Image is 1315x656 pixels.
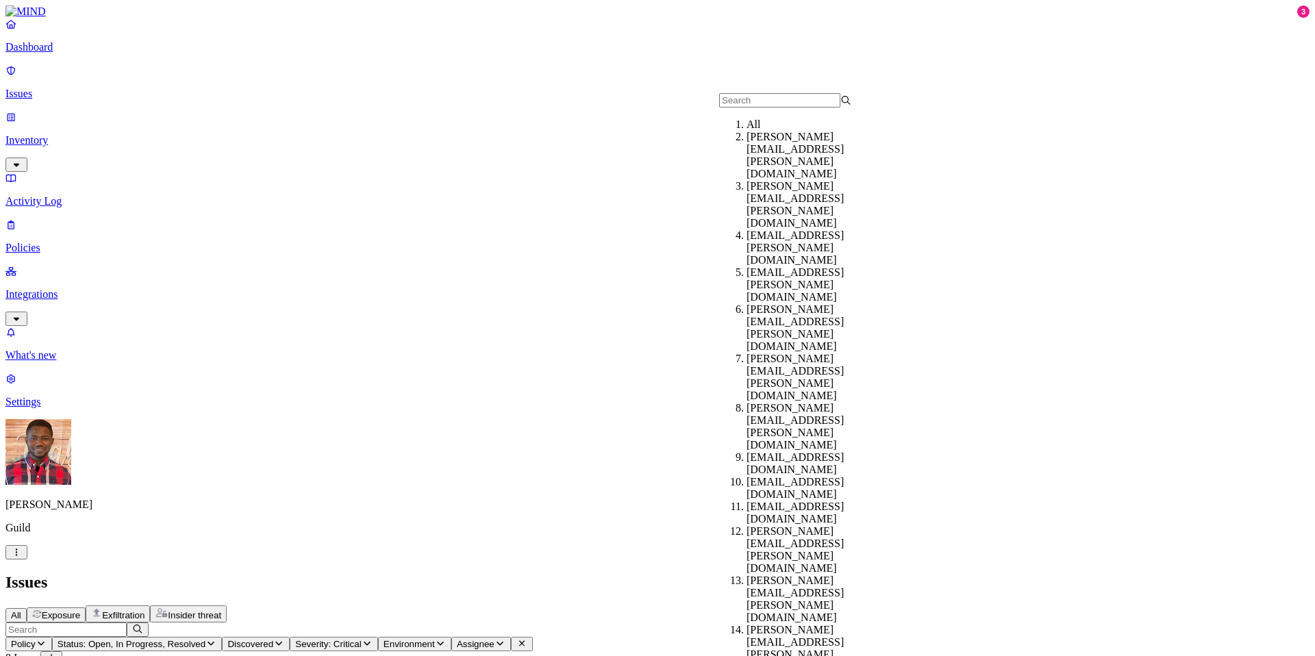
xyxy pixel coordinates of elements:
p: What's new [5,349,1310,362]
span: Assignee [457,639,494,649]
a: MIND [5,5,1310,18]
div: [EMAIL_ADDRESS][PERSON_NAME][DOMAIN_NAME] [747,229,879,266]
img: Charles Sawadogo [5,419,71,485]
h2: Issues [5,573,1310,592]
span: Exfiltration [102,610,145,620]
span: Policy [11,639,36,649]
span: Discovered [227,639,273,649]
p: Issues [5,88,1310,100]
div: [EMAIL_ADDRESS][DOMAIN_NAME] [747,451,879,476]
p: Inventory [5,134,1310,147]
a: Integrations [5,265,1310,324]
p: [PERSON_NAME] [5,499,1310,511]
a: Activity Log [5,172,1310,207]
a: Policies [5,218,1310,254]
div: [EMAIL_ADDRESS][DOMAIN_NAME] [747,501,879,525]
p: Guild [5,522,1310,534]
a: Dashboard [5,18,1310,53]
div: [PERSON_NAME][EMAIL_ADDRESS][PERSON_NAME][DOMAIN_NAME] [747,402,879,451]
a: What's new [5,326,1310,362]
div: 3 [1297,5,1310,18]
span: Insider threat [168,610,221,620]
div: [PERSON_NAME][EMAIL_ADDRESS][PERSON_NAME][DOMAIN_NAME] [747,180,879,229]
div: All [747,118,879,131]
p: Policies [5,242,1310,254]
img: MIND [5,5,46,18]
p: Activity Log [5,195,1310,207]
div: [PERSON_NAME][EMAIL_ADDRESS][PERSON_NAME][DOMAIN_NAME] [747,353,879,402]
p: Dashboard [5,41,1310,53]
span: Exposure [42,610,80,620]
div: [EMAIL_ADDRESS][DOMAIN_NAME] [747,476,879,501]
span: Status: Open, In Progress, Resolved [58,639,205,649]
a: Inventory [5,111,1310,170]
span: All [11,610,21,620]
div: [EMAIL_ADDRESS][PERSON_NAME][DOMAIN_NAME] [747,266,879,303]
a: Issues [5,64,1310,100]
input: Search [5,622,127,637]
div: [PERSON_NAME][EMAIL_ADDRESS][PERSON_NAME][DOMAIN_NAME] [747,303,879,353]
p: Integrations [5,288,1310,301]
a: Settings [5,373,1310,408]
div: [PERSON_NAME][EMAIL_ADDRESS][PERSON_NAME][DOMAIN_NAME] [747,575,879,624]
div: [PERSON_NAME][EMAIL_ADDRESS][PERSON_NAME][DOMAIN_NAME] [747,525,879,575]
span: Severity: Critical [295,639,361,649]
input: Search [719,93,840,108]
p: Settings [5,396,1310,408]
span: Environment [384,639,435,649]
div: [PERSON_NAME][EMAIL_ADDRESS][PERSON_NAME][DOMAIN_NAME] [747,131,879,180]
